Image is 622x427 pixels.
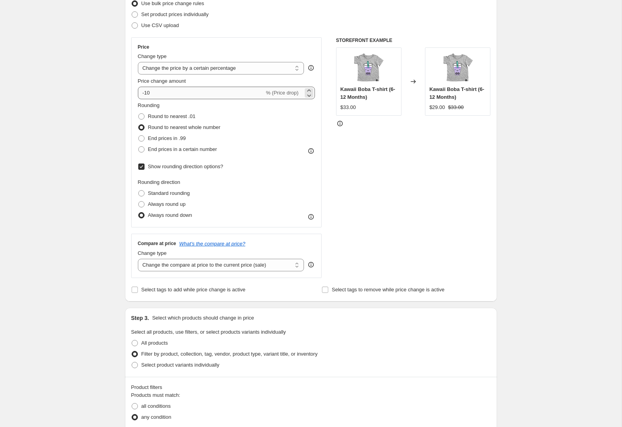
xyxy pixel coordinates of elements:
[429,104,445,111] div: $29.00
[141,11,209,17] span: Set product prices individually
[442,52,474,83] img: Whistle_Flute_KawaiiBoba_T-Shirt_80x.png
[138,179,180,185] span: Rounding direction
[138,87,264,99] input: -15
[138,78,186,84] span: Price change amount
[148,124,221,130] span: Round to nearest whole number
[141,340,168,346] span: All products
[141,414,172,420] span: any condition
[131,383,491,391] div: Product filters
[332,287,445,293] span: Select tags to remove while price change is active
[353,52,384,83] img: Whistle_Flute_KawaiiBoba_T-Shirt_80x.png
[138,250,167,256] span: Change type
[179,241,246,247] button: What's the compare at price?
[429,86,484,100] span: Kawaii Boba T-shirt (6-12 Months)
[138,44,149,50] h3: Price
[148,201,186,207] span: Always round up
[148,190,190,196] span: Standard rounding
[340,104,356,111] div: $33.00
[141,362,219,368] span: Select product variants individually
[148,146,217,152] span: End prices in a certain number
[141,287,246,293] span: Select tags to add while price change is active
[340,86,395,100] span: Kawaii Boba T-shirt (6-12 Months)
[141,351,318,357] span: Filter by product, collection, tag, vendor, product type, variant title, or inventory
[152,314,254,322] p: Select which products should change in price
[336,37,491,44] h6: STOREFRONT EXAMPLE
[141,22,179,28] span: Use CSV upload
[148,212,192,218] span: Always round down
[138,53,167,59] span: Change type
[307,261,315,269] div: help
[148,164,223,169] span: Show rounding direction options?
[448,104,464,111] strike: $33.00
[131,329,286,335] span: Select all products, use filters, or select products variants individually
[307,64,315,72] div: help
[141,403,171,409] span: all conditions
[131,314,149,322] h2: Step 3.
[131,392,181,398] span: Products must match:
[148,135,186,141] span: End prices in .99
[138,102,160,108] span: Rounding
[141,0,204,6] span: Use bulk price change rules
[266,90,298,96] span: % (Price drop)
[138,240,176,247] h3: Compare at price
[148,113,195,119] span: Round to nearest .01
